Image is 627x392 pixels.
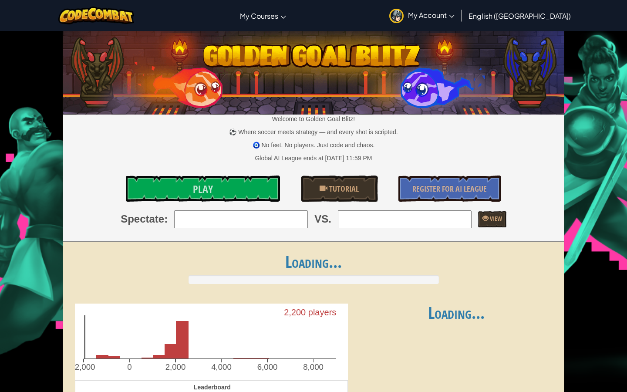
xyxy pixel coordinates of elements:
p: 🧿 No feet. No players. Just code and chaos. [63,141,564,149]
text: 2,000 [165,362,186,372]
span: English ([GEOGRAPHIC_DATA]) [469,11,571,20]
span: Play [193,182,213,196]
p: Welcome to Golden Goal Blitz! [63,115,564,123]
span: Tutorial [327,183,359,194]
text: 8,000 [303,362,324,372]
img: CodeCombat logo [58,7,135,24]
a: Register for AI League [398,176,501,202]
span: My Account [408,10,455,20]
div: Global AI League ends at [DATE] 11:59 PM [255,154,372,162]
p: ⚽ Where soccer meets strategy — and every shot is scripted. [63,128,564,136]
text: 4,000 [211,362,232,372]
h1: Loading... [63,253,564,271]
span: : [164,212,168,226]
a: My Account [385,2,459,29]
img: avatar [389,9,404,23]
text: -2,000 [72,362,95,372]
span: VS. [314,212,331,226]
span: View [489,214,502,223]
span: Register for AI League [412,183,487,194]
a: Tutorial [301,176,378,202]
text: 6,000 [257,362,278,372]
span: Leaderboard [194,384,231,391]
a: My Courses [236,4,290,27]
text: 0 [127,362,131,372]
span: My Courses [240,11,278,20]
a: English ([GEOGRAPHIC_DATA]) [464,4,575,27]
text: 2,200 players [284,308,336,317]
img: Golden Goal [63,27,564,115]
span: Spectate [121,212,164,226]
